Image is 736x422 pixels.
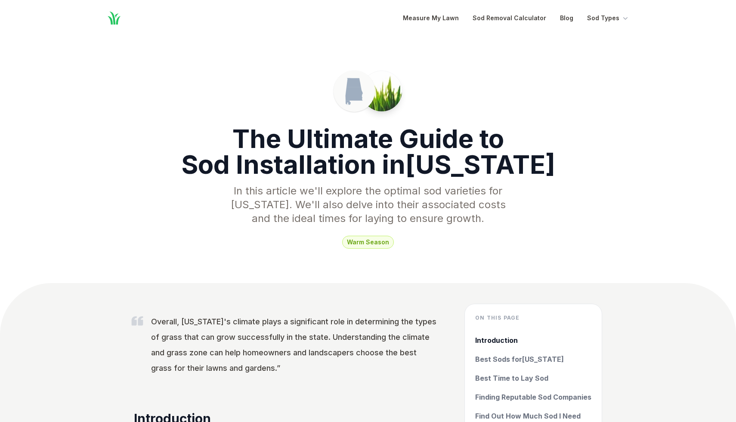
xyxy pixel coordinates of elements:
[151,314,437,376] p: Overall, [US_STATE]'s climate plays a significant role in determining the types of grass that can...
[587,13,630,23] button: Sod Types
[475,392,591,402] a: Finding Reputable Sod Companies
[362,71,402,111] img: Picture of a patch of sod in Alabama
[340,77,368,105] img: Alabama state outline
[403,13,459,23] a: Measure My Lawn
[223,184,513,225] p: In this article we'll explore the optimal sod varieties for [US_STATE] . We'll also delve into th...
[475,411,591,421] a: Find Out How Much Sod I Need
[475,335,591,345] a: Introduction
[560,13,573,23] a: Blog
[342,236,394,249] span: warm season
[475,373,591,383] a: Best Time to Lay Sod
[473,13,546,23] a: Sod Removal Calculator
[475,314,591,321] h4: On this page
[475,354,591,364] a: Best Sods for[US_STATE]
